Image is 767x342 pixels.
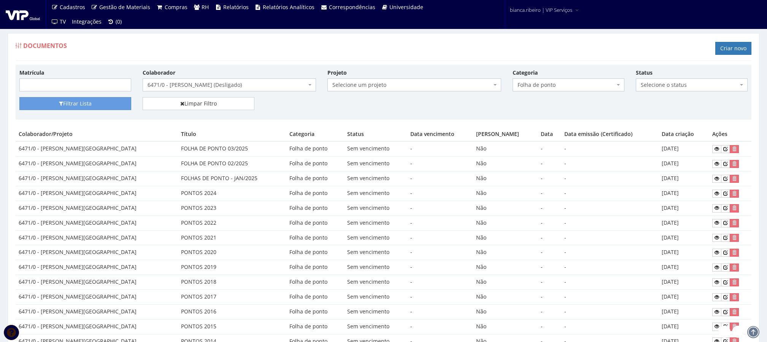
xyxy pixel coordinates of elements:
td: PONTOS 2015 [178,319,286,334]
td: - [561,157,659,171]
th: Data vencimento [407,127,473,141]
td: Não [473,290,537,305]
td: - [561,230,659,245]
td: - [561,186,659,201]
td: - [538,275,562,290]
td: [DATE] [659,201,709,216]
td: [DATE] [659,275,709,290]
td: Folha de ponto [286,275,344,290]
td: Não [473,260,537,275]
td: Sem vencimento [344,260,407,275]
td: Não [473,304,537,319]
td: - [561,201,659,216]
td: Sem vencimento [344,141,407,156]
td: Não [473,186,537,201]
td: - [538,171,562,186]
td: Sem vencimento [344,186,407,201]
td: Sem vencimento [344,304,407,319]
td: 6471/0 - [PERSON_NAME][GEOGRAPHIC_DATA] [16,171,178,186]
td: - [561,171,659,186]
td: Sem vencimento [344,319,407,334]
a: Integrações [69,14,105,29]
td: Não [473,141,537,156]
span: Relatórios Analíticos [263,3,314,11]
td: 6471/0 - [PERSON_NAME][GEOGRAPHIC_DATA] [16,260,178,275]
th: Data [538,127,562,141]
td: [DATE] [659,216,709,230]
span: Selecione o status [636,78,748,91]
td: PONTOS 2017 [178,290,286,305]
td: Folha de ponto [286,245,344,260]
td: PONTOS 2019 [178,260,286,275]
td: Folha de ponto [286,260,344,275]
span: Correspondências [329,3,375,11]
td: - [407,201,473,216]
td: 6471/0 - [PERSON_NAME][GEOGRAPHIC_DATA] [16,290,178,305]
td: Sem vencimento [344,216,407,230]
td: - [561,141,659,156]
th: Categoria [286,127,344,141]
a: TV [48,14,69,29]
td: Sem vencimento [344,245,407,260]
td: Sem vencimento [344,157,407,171]
td: [DATE] [659,304,709,319]
th: Data criação [659,127,709,141]
td: 6471/0 - [PERSON_NAME][GEOGRAPHIC_DATA] [16,230,178,245]
td: Folha de ponto [286,201,344,216]
td: - [538,141,562,156]
span: Gestão de Materiais [99,3,150,11]
td: - [561,275,659,290]
span: 6471/0 - ADILSON SALES DE LIMA (Desligado) [148,81,306,89]
td: FOLHA DE PONTO 02/2025 [178,157,286,171]
td: 6471/0 - [PERSON_NAME][GEOGRAPHIC_DATA] [16,186,178,201]
td: 6471/0 - [PERSON_NAME][GEOGRAPHIC_DATA] [16,216,178,230]
td: Sem vencimento [344,230,407,245]
span: Folha de ponto [518,81,615,89]
td: - [407,141,473,156]
td: Folha de ponto [286,290,344,305]
td: Folha de ponto [286,186,344,201]
td: [DATE] [659,260,709,275]
td: - [538,304,562,319]
td: PONTOS 2022 [178,216,286,230]
a: (0) [105,14,125,29]
td: [DATE] [659,171,709,186]
th: Status [344,127,407,141]
td: FOLHA DE PONTO 03/2025 [178,141,286,156]
th: Título [178,127,286,141]
label: Matrícula [19,69,44,77]
span: Selecione um projeto [332,81,491,89]
span: Selecione um projeto [327,78,501,91]
label: Status [636,69,653,77]
td: Não [473,157,537,171]
td: [DATE] [659,245,709,260]
td: Sem vencimento [344,171,407,186]
td: Folha de ponto [286,157,344,171]
td: Folha de ponto [286,141,344,156]
td: - [407,186,473,201]
td: - [538,157,562,171]
td: Não [473,171,537,186]
span: Relatórios [223,3,249,11]
span: TV [60,18,66,25]
td: - [407,157,473,171]
span: Documentos [23,42,67,50]
td: Folha de ponto [286,171,344,186]
span: (0) [116,18,122,25]
td: - [407,216,473,230]
td: FOLHAS DE PONTO - JAN/2025 [178,171,286,186]
td: PONTOS 2024 [178,186,286,201]
a: Criar novo [715,42,751,55]
td: - [561,260,659,275]
td: - [561,319,659,334]
td: PONTOS 2020 [178,245,286,260]
td: Não [473,201,537,216]
td: 6471/0 - [PERSON_NAME][GEOGRAPHIC_DATA] [16,275,178,290]
button: Filtrar Lista [19,97,131,110]
td: Sem vencimento [344,290,407,305]
td: [DATE] [659,186,709,201]
td: - [407,275,473,290]
td: [DATE] [659,230,709,245]
span: Integrações [72,18,102,25]
a: Limpar Filtro [143,97,254,110]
